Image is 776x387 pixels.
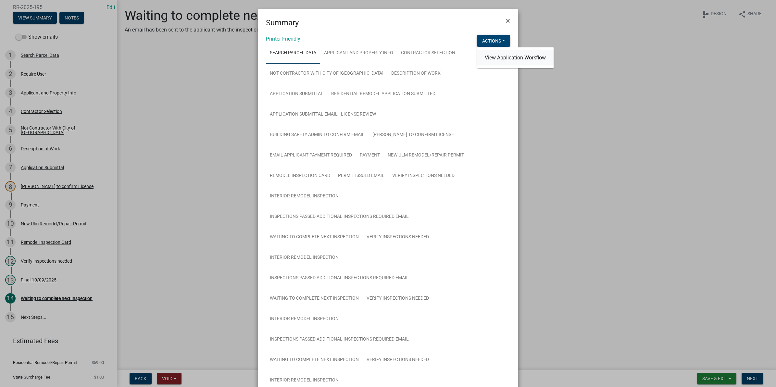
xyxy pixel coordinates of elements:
[266,268,413,289] a: Inspections Passed Additional Inspections Required Email
[356,145,384,166] a: Payment
[266,350,363,370] a: Waiting to complete next Inspection
[506,16,510,25] span: ×
[266,329,413,350] a: Inspections Passed Additional Inspections Required Email
[387,63,444,84] a: Description of Work
[266,125,369,145] a: Building Safety Admin to Confirm Email
[363,350,433,370] a: Verify inspections needed
[266,166,334,186] a: Remodel Inspection Card
[477,47,554,68] div: Actions
[266,43,320,64] a: Search Parcel Data
[320,43,397,64] a: Applicant and Property Info
[477,50,554,66] a: View Application Workflow
[477,35,510,47] button: Actions
[327,84,439,105] a: Residential Remodel Application Submitted
[334,166,388,186] a: Permit Issued Email
[266,247,343,268] a: Interior Remodel Inspection
[266,309,343,330] a: Interior Remodel Inspection
[266,227,363,248] a: Waiting to complete next Inspection
[266,84,327,105] a: Application Submittal
[266,36,300,42] a: Printer Friendly
[266,17,299,29] h4: Summary
[266,104,380,125] a: Application Submittal Email - License Review
[384,145,468,166] a: New Ulm Remodel/Repair Permit
[397,43,459,64] a: Contractor Selection
[266,288,363,309] a: Waiting to complete next Inspection
[501,12,515,30] button: Close
[266,63,387,84] a: Not Contractor With City of [GEOGRAPHIC_DATA]
[266,206,413,227] a: Inspections Passed Additional Inspections Required Email
[369,125,458,145] a: [PERSON_NAME] to confirm License
[266,186,343,207] a: Interior Remodel Inspection
[266,145,356,166] a: Email Applicant Payment Required
[363,227,433,248] a: Verify inspections needed
[363,288,433,309] a: Verify inspections needed
[388,166,458,186] a: Verify inspections needed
